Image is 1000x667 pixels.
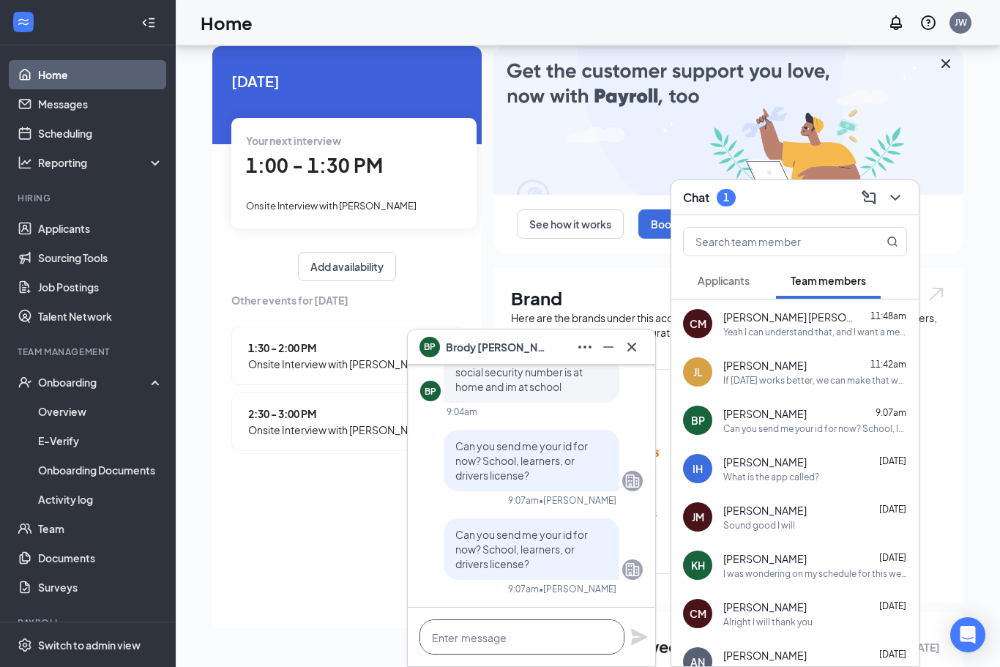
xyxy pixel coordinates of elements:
div: JM [692,510,704,524]
a: Messages [38,89,163,119]
span: 11:42am [870,359,906,370]
span: yeah i when i get home my social security number is at home and im at school [455,351,583,393]
span: • [PERSON_NAME] [539,494,616,507]
a: Overview [38,397,163,426]
span: 9:07am [876,407,906,418]
a: Activity log [38,485,163,514]
a: Surveys [38,573,163,602]
h3: Chat [683,190,709,206]
svg: Ellipses [576,338,594,356]
svg: Notifications [887,14,905,31]
div: Can you send me your id for now? School, learners, or drivers license? [723,422,907,435]
span: [DATE] [879,455,906,466]
span: 1:30 - 2:00 PM [248,340,433,356]
div: 9:04am [447,406,477,418]
span: [PERSON_NAME] [723,600,807,614]
svg: Company [624,561,641,578]
svg: UserCheck [18,375,32,390]
span: [DATE] [879,649,906,660]
div: KH [691,558,705,573]
div: Onboarding [38,375,151,390]
div: JL [693,365,703,379]
svg: QuestionInfo [919,14,937,31]
button: Add availability [298,252,396,281]
span: Onsite Interview with [PERSON_NAME] [246,200,417,212]
span: Other events for [DATE] [231,292,463,308]
button: See how it works [517,209,624,239]
span: 1:00 - 1:30 PM [246,153,383,177]
button: Ellipses [573,335,597,359]
h1: Brand [511,286,946,310]
div: CM [690,606,706,621]
div: Open Intercom Messenger [950,617,985,652]
span: Team members [791,274,866,287]
a: Applicants [38,214,163,243]
a: Talent Network [38,302,163,331]
span: Applicants [698,274,750,287]
div: Here are the brands under this account. Click into a brand to see your locations, managers, job p... [511,310,946,340]
div: JW [955,16,967,29]
span: Can you send me your id for now? School, learners, or drivers license? [455,439,588,482]
svg: WorkstreamLogo [16,15,31,29]
div: BP [425,385,436,398]
span: 11:48am [870,310,906,321]
input: Search team member [684,228,857,256]
div: Team Management [18,346,160,358]
div: Reporting [38,155,164,170]
span: • [PERSON_NAME] [539,583,616,595]
svg: Company [624,472,641,490]
span: Onsite Interview with [PERSON_NAME] [248,422,433,438]
a: E-Verify [38,426,163,455]
span: [DATE] [879,552,906,563]
div: Sound good I will [723,519,795,532]
div: CM [690,316,706,331]
div: 1 [723,191,729,204]
a: Sourcing Tools [38,243,163,272]
span: Can you send me your id for now? School, learners, or drivers license? [455,528,588,570]
button: ComposeMessage [857,186,881,209]
span: [PERSON_NAME] [723,406,807,421]
div: 9:07am [508,583,539,595]
span: [DATE] [879,504,906,515]
span: [PERSON_NAME] [723,503,807,518]
span: [PERSON_NAME] [723,551,807,566]
div: IH [693,461,703,476]
a: Documents [38,543,163,573]
button: Cross [620,335,643,359]
div: 9:07am [508,494,539,507]
button: Minimize [597,335,620,359]
a: Job Postings [38,272,163,302]
div: Switch to admin view [38,638,141,652]
svg: Cross [937,55,955,72]
img: payroll-large.gif [493,46,963,195]
span: Onsite Interview with [PERSON_NAME] [248,356,433,372]
svg: ComposeMessage [860,189,878,206]
a: Team [38,514,163,543]
div: Payroll [18,616,160,629]
span: Brody [PERSON_NAME] [446,339,548,355]
span: [PERSON_NAME] [723,648,807,663]
span: 2:30 - 3:00 PM [248,406,433,422]
svg: Minimize [600,338,617,356]
span: [PERSON_NAME] [723,358,807,373]
svg: ChevronDown [887,189,904,206]
svg: Collapse [141,15,156,30]
button: Book a demo [638,209,728,239]
span: [DATE] [231,70,463,92]
div: What is the app called? [723,471,819,483]
h1: Home [201,10,253,35]
svg: Cross [623,338,641,356]
svg: Plane [630,628,648,646]
svg: Settings [18,638,32,652]
span: [DATE] [879,600,906,611]
a: Home [38,60,163,89]
svg: MagnifyingGlass [887,236,898,247]
div: If [DATE] works better, we can make that work [723,374,907,387]
img: open.6027fd2a22e1237b5b06.svg [927,286,946,302]
svg: Analysis [18,155,32,170]
div: BP [691,413,705,428]
button: ChevronDown [884,186,907,209]
span: Your next interview [246,134,341,147]
a: Onboarding Documents [38,455,163,485]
